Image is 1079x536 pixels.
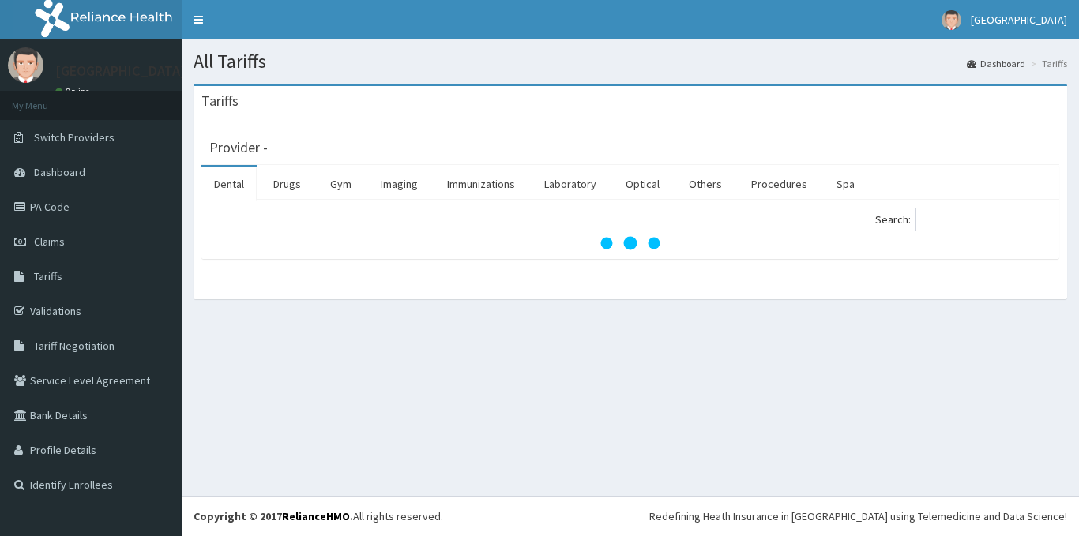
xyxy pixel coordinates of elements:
[209,141,268,155] h3: Provider -
[368,167,430,201] a: Imaging
[55,64,186,78] p: [GEOGRAPHIC_DATA]
[182,496,1079,536] footer: All rights reserved.
[282,509,350,523] a: RelianceHMO
[599,212,662,275] svg: audio-loading
[34,165,85,179] span: Dashboard
[194,51,1067,72] h1: All Tariffs
[34,234,65,249] span: Claims
[434,167,528,201] a: Immunizations
[915,208,1051,231] input: Search:
[649,508,1067,524] div: Redefining Heath Insurance in [GEOGRAPHIC_DATA] using Telemedicine and Data Science!
[34,339,115,353] span: Tariff Negotiation
[532,167,609,201] a: Laboratory
[34,130,115,144] span: Switch Providers
[8,47,43,83] img: User Image
[971,13,1067,27] span: [GEOGRAPHIC_DATA]
[201,94,239,108] h3: Tariffs
[55,86,93,97] a: Online
[318,167,364,201] a: Gym
[194,509,353,523] strong: Copyright © 2017 .
[261,167,314,201] a: Drugs
[942,10,961,30] img: User Image
[739,167,820,201] a: Procedures
[34,269,62,283] span: Tariffs
[875,208,1051,231] label: Search:
[824,167,867,201] a: Spa
[676,167,735,201] a: Others
[201,167,257,201] a: Dental
[613,167,672,201] a: Optical
[967,57,1025,70] a: Dashboard
[1027,57,1067,70] li: Tariffs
